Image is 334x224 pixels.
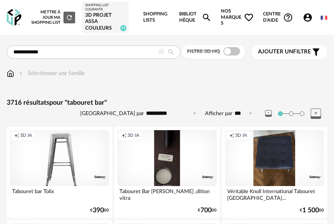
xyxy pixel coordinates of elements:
img: fr [321,15,327,21]
a: Creation icon 3D IA Tabouret bar Tolix €39000 [7,127,112,218]
div: Sélectionner une famille [18,69,85,78]
div: Tabouret bar Tolix [10,186,109,203]
span: Filter icon [311,47,321,57]
span: Centre d'aideHelp Circle Outline icon [263,11,293,23]
span: Creation icon [121,133,127,139]
div: Mettre à jour ma Shopping List [31,10,75,25]
a: Shopping List courante 3D PROJET ASSA coULeurs 16 [85,3,125,32]
button: Ajouter unfiltre Filter icon [252,45,327,59]
a: Creation icon 3D IA Véritable Knoll International Tabouret [GEOGRAPHIC_DATA]... €1 50000 [222,127,327,218]
div: € 00 [300,208,324,213]
a: Creation icon 3D IA Tabouret Bar [PERSON_NAME] ‚dition vitra €70000 [114,127,220,218]
span: 390 [93,208,104,213]
img: OXP [7,9,21,26]
span: 3D IA [235,133,247,139]
span: 700 [200,208,212,213]
span: 3D IA [20,133,32,139]
span: 1 500 [302,208,319,213]
div: Tabouret Bar [PERSON_NAME] ‚dition vitra [117,186,216,203]
span: pour "tabouret bar" [49,99,107,106]
div: 3D PROJET ASSA coULeurs [85,12,125,32]
span: Account Circle icon [303,13,313,23]
span: Ajouter un [258,49,293,55]
span: Filtre 3D HQ [187,49,220,54]
span: Heart Outline icon [244,13,254,23]
label: Afficher par [205,110,233,117]
span: Help Circle Outline icon [283,13,293,23]
img: svg+xml;base64,PHN2ZyB3aWR0aD0iMTYiIGhlaWdodD0iMTciIHZpZXdCb3g9IjAgMCAxNiAxNyIgZmlsbD0ibm9uZSIgeG... [7,69,14,78]
span: filtre [258,48,311,55]
span: Creation icon [14,133,19,139]
div: 3716 résultats [7,98,327,107]
span: Refresh icon [66,15,73,19]
div: € 00 [90,208,109,213]
span: Magnify icon [202,13,212,23]
span: Creation icon [229,133,234,139]
div: Shopping List courante [85,3,125,12]
span: 16 [120,25,127,31]
span: Account Circle icon [303,13,316,23]
span: 3D IA [127,133,139,139]
img: svg+xml;base64,PHN2ZyB3aWR0aD0iMTYiIGhlaWdodD0iMTYiIHZpZXdCb3g9IjAgMCAxNiAxNiIgZmlsbD0ibm9uZSIgeG... [18,69,24,78]
div: Véritable Knoll International Tabouret [GEOGRAPHIC_DATA]... [225,186,324,203]
div: € 00 [198,208,217,213]
label: [GEOGRAPHIC_DATA] par [80,110,144,117]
